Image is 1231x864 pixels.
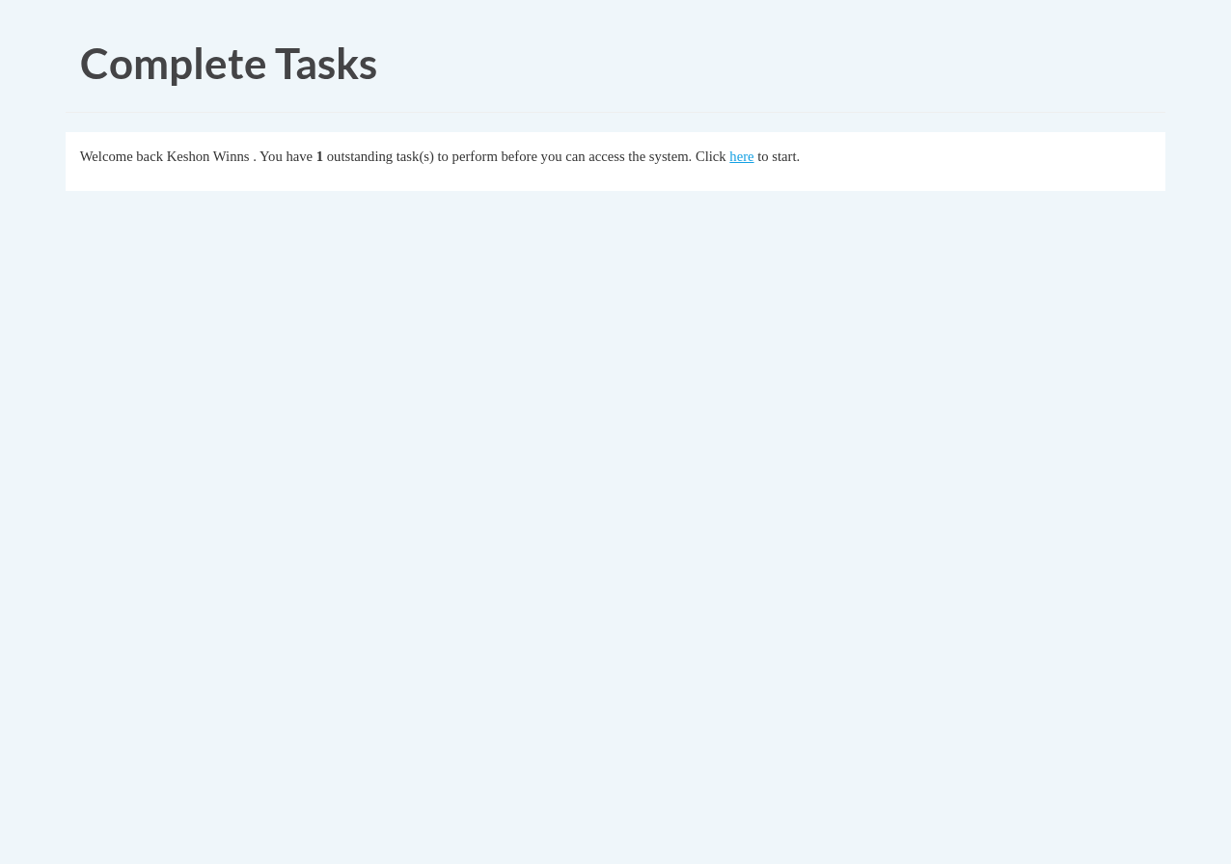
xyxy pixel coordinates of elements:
a: here [729,148,753,164]
span: to start. [757,148,800,164]
span: outstanding task(s) to perform before you can access the system. Click [327,148,726,164]
span: Welcome back [80,148,163,164]
span: Complete Tasks [80,38,377,88]
span: . You have [253,148,313,164]
span: 1 [316,148,323,164]
span: Keshon Winns [167,148,250,164]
